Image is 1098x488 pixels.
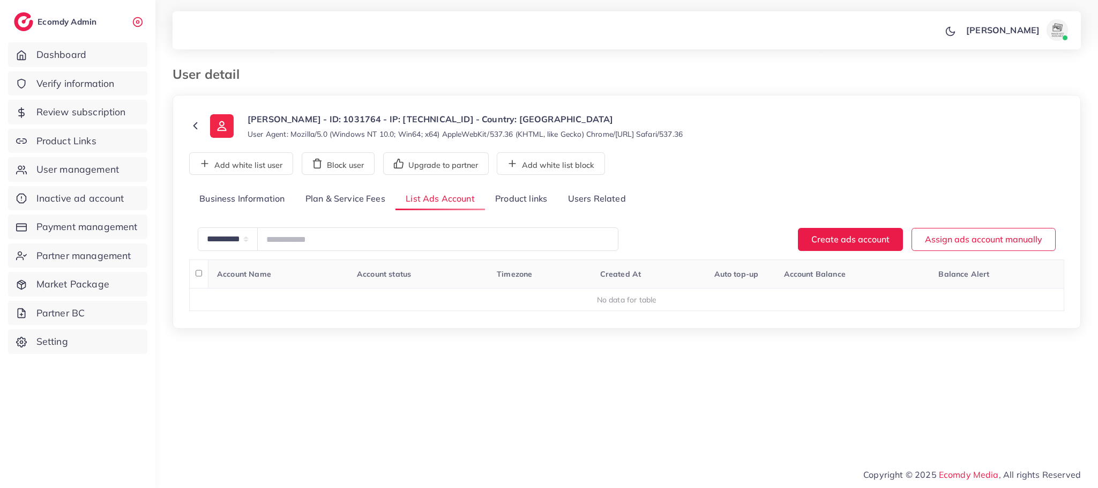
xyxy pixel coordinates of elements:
[36,220,138,234] span: Payment management
[38,17,99,27] h2: Ecomdy Admin
[8,272,147,297] a: Market Package
[8,301,147,326] a: Partner BC
[863,468,1081,481] span: Copyright © 2025
[600,269,641,279] span: Created At
[36,191,124,205] span: Inactive ad account
[395,188,485,211] a: List Ads Account
[8,215,147,239] a: Payment management
[210,114,234,138] img: ic-user-info.36bf1079.svg
[36,335,68,349] span: Setting
[189,152,293,175] button: Add white list user
[36,306,85,320] span: Partner BC
[999,468,1081,481] span: , All rights Reserved
[8,42,147,67] a: Dashboard
[357,269,411,279] span: Account status
[784,269,846,279] span: Account Balance
[8,157,147,182] a: User management
[8,243,147,268] a: Partner management
[966,24,1040,36] p: [PERSON_NAME]
[485,188,557,211] a: Product links
[217,269,271,279] span: Account Name
[714,269,759,279] span: Auto top-up
[8,186,147,211] a: Inactive ad account
[36,134,96,148] span: Product Links
[383,152,489,175] button: Upgrade to partner
[248,113,683,125] p: [PERSON_NAME] - ID: 1031764 - IP: [TECHNICAL_ID] - Country: [GEOGRAPHIC_DATA]
[8,329,147,354] a: Setting
[1047,19,1068,41] img: avatar
[8,71,147,96] a: Verify information
[557,188,636,211] a: Users Related
[939,469,999,480] a: Ecomdy Media
[497,269,532,279] span: Timezone
[302,152,375,175] button: Block user
[36,162,119,176] span: User management
[14,12,99,31] a: logoEcomdy Admin
[497,152,605,175] button: Add white list block
[8,129,147,153] a: Product Links
[8,100,147,124] a: Review subscription
[14,12,33,31] img: logo
[798,228,903,251] button: Create ads account
[36,48,86,62] span: Dashboard
[189,188,295,211] a: Business Information
[960,19,1072,41] a: [PERSON_NAME]avatar
[248,129,683,139] small: User Agent: Mozilla/5.0 (Windows NT 10.0; Win64; x64) AppleWebKit/537.36 (KHTML, like Gecko) Chro...
[173,66,248,82] h3: User detail
[295,188,395,211] a: Plan & Service Fees
[912,228,1056,251] button: Assign ads account manually
[36,77,115,91] span: Verify information
[36,249,131,263] span: Partner management
[36,105,126,119] span: Review subscription
[196,294,1058,305] div: No data for table
[36,277,109,291] span: Market Package
[938,269,989,279] span: Balance Alert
